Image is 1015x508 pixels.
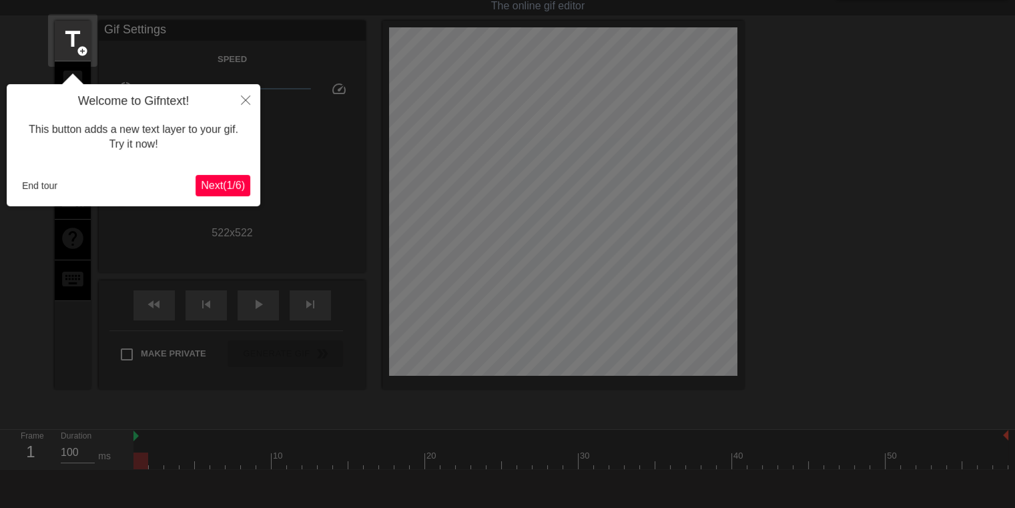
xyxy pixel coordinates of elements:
[201,180,245,191] span: Next ( 1 / 6 )
[231,84,260,115] button: Close
[196,175,250,196] button: Next
[17,109,250,166] div: This button adds a new text layer to your gif. Try it now!
[17,94,250,109] h4: Welcome to Gifntext!
[17,176,63,196] button: End tour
